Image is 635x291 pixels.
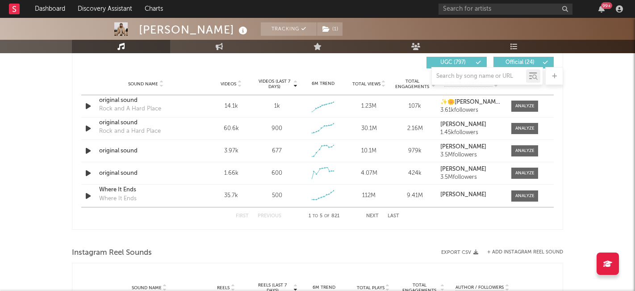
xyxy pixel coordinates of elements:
div: 4.07M [348,169,390,178]
a: [PERSON_NAME] [440,166,502,173]
div: 6M Trend [302,284,347,291]
a: original sound [99,169,192,178]
div: 14.1k [210,102,252,111]
strong: [PERSON_NAME] [440,122,486,127]
button: 99+ [598,5,605,13]
span: of [324,214,330,218]
div: Where It Ends [99,194,137,203]
button: Last [388,214,399,219]
span: Total Plays [357,285,384,291]
div: 35.7k [210,191,252,200]
button: (1) [317,22,343,36]
span: Official ( 24 ) [499,60,540,65]
div: 3.5M followers [440,174,502,181]
strong: [PERSON_NAME] [440,166,486,172]
div: 3.61k followers [440,107,502,114]
div: 979k [394,147,436,156]
a: [PERSON_NAME] [440,122,502,128]
span: UGC ( 797 ) [432,60,473,65]
div: Rock and a Hard Place [99,127,161,136]
button: Previous [258,214,281,219]
strong: [PERSON_NAME] [440,144,486,150]
div: 1 5 821 [299,211,348,222]
div: 2.16M [394,124,436,133]
a: ✨🌼[PERSON_NAME]🌼✨ [440,99,502,105]
div: 60.6k [210,124,252,133]
a: [PERSON_NAME] [440,144,502,150]
div: [PERSON_NAME] [139,22,250,37]
button: Export CSV [441,250,478,255]
div: 30.1M [348,124,390,133]
a: Where It Ends [99,186,192,194]
div: 112M [348,191,390,200]
div: Rock and A Hard Place [99,105,161,114]
div: 424k [394,169,436,178]
div: 500 [272,191,282,200]
span: Sound Name [132,285,162,291]
div: 3.97k [210,147,252,156]
div: 3.5M followers [440,152,502,158]
div: 10.1M [348,147,390,156]
button: + Add Instagram Reel Sound [487,250,563,255]
div: 1.45k followers [440,130,502,136]
div: 600 [272,169,282,178]
a: [PERSON_NAME] [440,192,502,198]
input: Search for artists [439,4,572,15]
div: 1.23M [348,102,390,111]
div: 9.41M [394,191,436,200]
div: 1.66k [210,169,252,178]
button: UGC(797) [426,57,487,68]
div: 99 + [601,2,612,9]
strong: ✨🌼[PERSON_NAME]🌼✨ [440,99,515,105]
span: Reels [217,285,230,291]
a: original sound [99,147,192,156]
span: Instagram Reel Sounds [72,248,152,258]
div: 107k [394,102,436,111]
input: Search by song name or URL [432,73,526,80]
a: original sound [99,96,192,105]
span: ( 1 ) [317,22,343,36]
div: + Add Instagram Reel Sound [478,250,563,255]
button: First [236,214,249,219]
button: Tracking [261,22,317,36]
span: Author / Followers [455,285,504,291]
span: to [313,214,318,218]
div: 900 [272,124,282,133]
div: 1k [274,102,280,111]
button: Official(24) [493,57,554,68]
div: 677 [272,147,282,156]
button: Next [366,214,379,219]
strong: [PERSON_NAME] [440,192,486,198]
a: original sound [99,118,192,127]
